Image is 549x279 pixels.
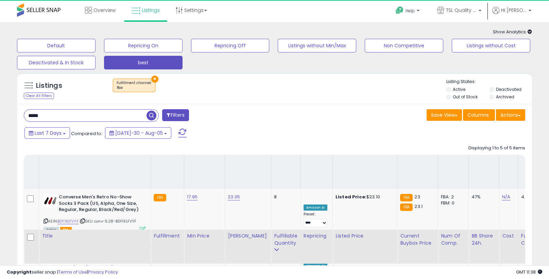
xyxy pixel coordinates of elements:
[400,232,435,247] div: Current Buybox Price
[36,81,62,91] h5: Listings
[104,39,183,52] button: Repricing On
[463,109,495,121] button: Columns
[471,232,496,247] div: BB Share 24h.
[80,218,137,224] span: | SKU: conv-5.28-B0F1XLFVYF
[452,39,530,52] button: Listings without Cost
[57,218,79,224] a: B0F1XLFVYF
[24,93,54,99] div: Clear All Filters
[468,145,525,151] div: Displaying 1 to 5 of 5 items
[142,7,160,14] span: Listings
[414,194,420,200] span: 23
[117,80,152,91] span: Fulfillment channel :
[496,109,525,121] button: Actions
[44,194,57,208] img: 31TKYSPT4qL._SL40_.jpg
[44,227,59,233] span: All listings currently available for purchase on Amazon
[60,227,72,233] span: FBA
[117,85,152,90] div: fba
[502,194,510,200] a: N/A
[187,232,222,240] div: Min Price
[365,39,443,52] button: Non Competitive
[493,29,532,35] span: Show Analytics
[42,232,148,240] div: Title
[162,109,189,121] button: Filters
[17,39,96,52] button: Default
[336,232,394,240] div: Listed Price
[492,7,531,22] a: Hi [PERSON_NAME]
[446,79,532,85] p: Listing States:
[7,269,32,275] strong: Copyright
[441,194,463,200] div: FBA: 2
[17,56,96,69] button: Deactivated & In Stock
[400,194,413,201] small: FBA
[24,127,70,139] button: Last 7 Days
[278,39,356,52] button: Listings without Min/Max
[304,204,327,211] div: Amazon AI
[59,194,141,215] b: Converse Men's Retro No-Show Socks 3 Pack (US, Alpha, One Size, Regular, Regular, Black/Red/Grey)
[304,212,327,227] div: Preset:
[471,194,494,200] div: 47%
[115,130,163,136] span: [DATE]-30 - Aug-05
[228,194,240,200] a: 23.05
[516,269,542,275] span: 2025-08-18 11:38 GMT
[521,232,547,247] div: Fulfillment Cost
[446,7,477,14] span: TSL Quality Products
[104,56,183,69] button: best
[467,112,489,118] span: Columns
[88,269,118,275] a: Privacy Policy
[441,200,463,206] div: FBM: 0
[274,232,297,247] div: Fulfillable Quantity
[93,7,116,14] span: Overview
[105,127,171,139] button: [DATE]-30 - Aug-05
[441,232,466,247] div: Num of Comp.
[521,194,545,200] div: 4.45
[395,6,404,15] i: Get Help
[390,1,426,22] a: Help
[406,8,415,14] span: Help
[154,194,166,201] small: FBA
[502,232,515,240] div: Cost
[427,109,462,121] button: Save View
[7,269,118,276] div: seller snap | |
[191,39,270,52] button: Repricing Off
[453,94,478,100] label: Out of Stock
[228,232,268,240] div: [PERSON_NAME]
[187,194,198,200] a: 17.95
[496,86,521,92] label: Deactivated
[71,130,102,137] span: Compared to:
[400,203,413,211] small: FBA
[154,232,181,240] div: Fulfillment
[35,130,62,136] span: Last 7 Days
[496,94,514,100] label: Archived
[151,76,158,83] button: ×
[274,194,295,200] div: 8
[501,7,527,14] span: Hi [PERSON_NAME]
[414,203,423,210] span: 23.1
[336,194,366,200] b: Listed Price:
[58,269,87,275] a: Terms of Use
[336,194,392,200] div: $23.10
[304,232,330,240] div: Repricing
[453,86,465,92] label: Active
